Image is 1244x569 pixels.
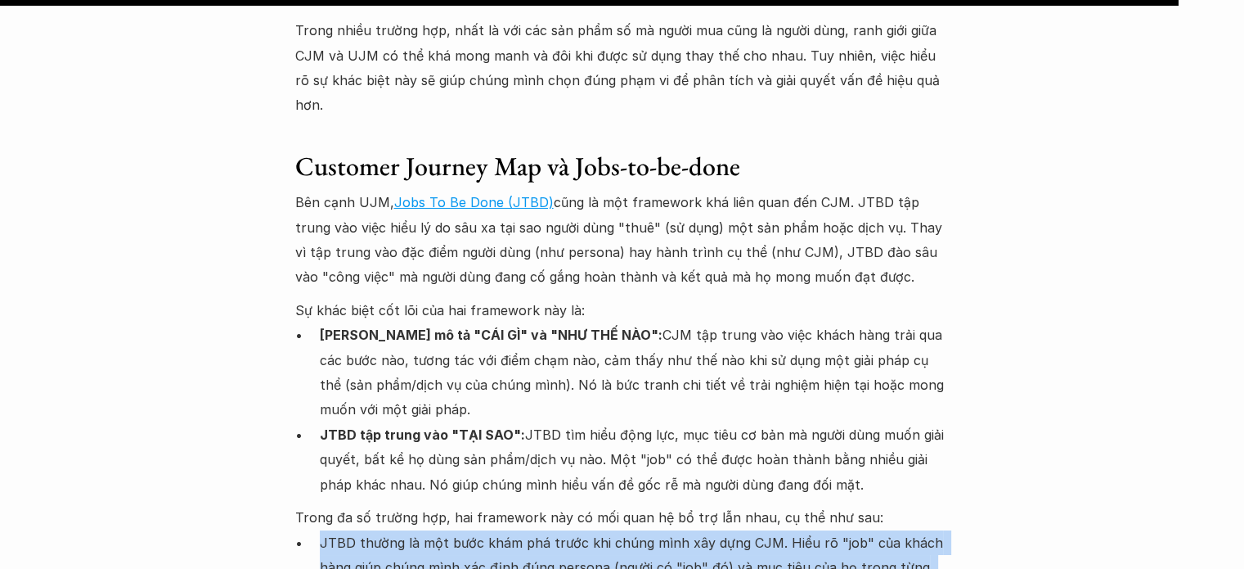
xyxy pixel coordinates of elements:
p: Trong nhiều trường hợp, nhất là với các sản phẩm số mà người mua cũng là người dùng, ranh giới gi... [295,18,950,118]
p: Trong đa số trường hợp, hai framework này có mối quan hệ bổ trợ lẫn nhau, cụ thể như sau: [295,505,950,530]
strong: JTBD tập trung vào "TẠI SAO": [320,427,525,443]
p: Bên cạnh UJM, cũng là một framework khá liên quan đến CJM. JTBD tập trung vào việc hiểu lý do sâu... [295,190,950,290]
p: JTBD tìm hiểu động lực, mục tiêu cơ bản mà người dùng muốn giải quyết, bất kể họ dùng sản phẩm/dị... [320,422,950,497]
a: Jobs To Be Done (JTBD) [394,194,554,210]
p: Sự khác biệt cốt lõi của hai framework này là: [295,298,950,323]
h3: Customer Journey Map và Jobs-to-be-done [295,151,950,182]
strong: [PERSON_NAME] mô tả "CÁI GÌ" và "NHƯ THẾ NÀO": [320,327,662,343]
p: CJM tập trung vào việc khách hàng trải qua các bước nào, tương tác với điểm chạm nào, cảm thấy nh... [320,323,950,422]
